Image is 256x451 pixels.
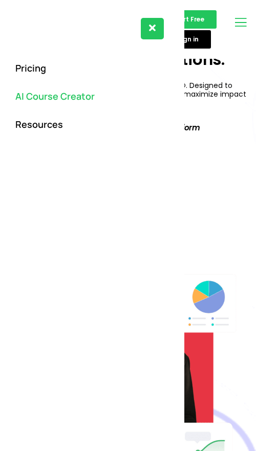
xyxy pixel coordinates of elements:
[10,82,174,110] a: AI Course Creator
[178,36,199,42] span: Sign in
[141,18,164,39] button: close-menu
[10,54,174,82] a: Pricing
[10,110,174,139] a: Resources
[10,18,15,23] a: Home Link
[165,30,211,49] a: Sign in
[172,16,204,22] span: Start Free
[233,15,246,31] button: open-menu
[159,10,217,29] a: Start Free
